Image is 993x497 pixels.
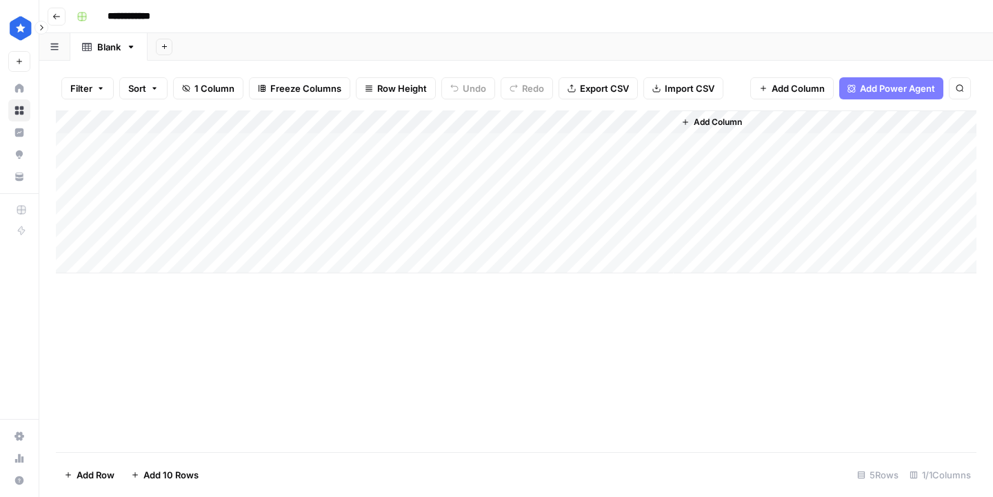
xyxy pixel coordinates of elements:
span: Sort [128,81,146,95]
a: Browse [8,99,30,121]
span: Row Height [377,81,427,95]
button: Import CSV [643,77,723,99]
button: Export CSV [559,77,638,99]
span: Add Row [77,468,114,482]
span: Redo [522,81,544,95]
div: 1/1 Columns [904,464,976,486]
span: Undo [463,81,486,95]
a: Insights [8,121,30,144]
span: 1 Column [194,81,234,95]
div: Blank [97,40,121,54]
button: Sort [119,77,168,99]
button: Row Height [356,77,436,99]
div: 5 Rows [852,464,904,486]
button: Add Power Agent [839,77,943,99]
a: Blank [70,33,148,61]
span: Add Column [694,116,742,128]
a: Usage [8,447,30,469]
span: Add 10 Rows [143,468,199,482]
a: Home [8,77,30,99]
button: Filter [61,77,114,99]
a: Settings [8,425,30,447]
span: Add Power Agent [860,81,935,95]
a: Opportunities [8,144,30,166]
button: Add Column [676,113,748,131]
button: Help + Support [8,469,30,491]
button: Workspace: ConsumerAffairs [8,11,30,46]
button: Add 10 Rows [123,464,207,486]
a: Your Data [8,166,30,188]
img: ConsumerAffairs Logo [8,16,33,41]
span: Export CSV [580,81,629,95]
button: Add Row [56,464,123,486]
button: Undo [441,77,495,99]
span: Freeze Columns [270,81,341,95]
button: 1 Column [173,77,243,99]
button: Redo [501,77,553,99]
span: Add Column [772,81,825,95]
button: Freeze Columns [249,77,350,99]
button: Add Column [750,77,834,99]
span: Filter [70,81,92,95]
span: Import CSV [665,81,714,95]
